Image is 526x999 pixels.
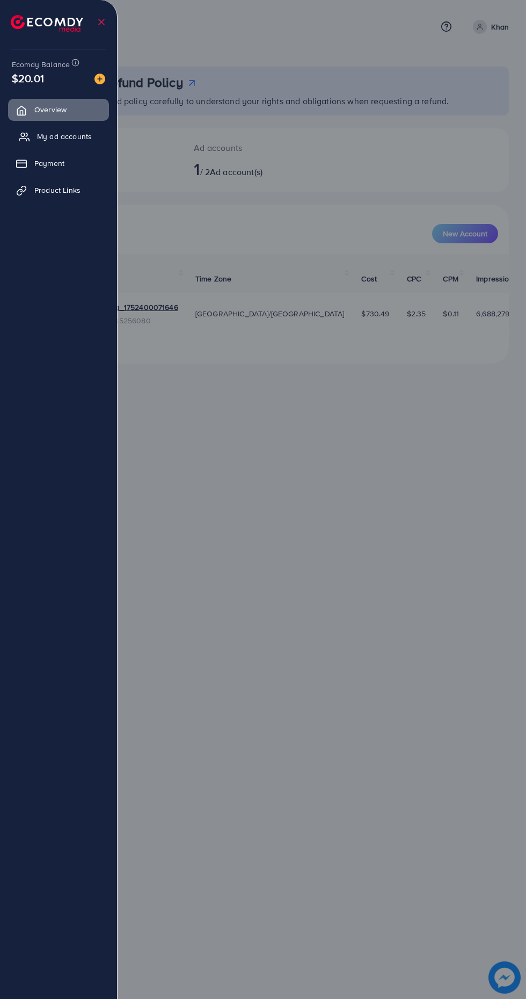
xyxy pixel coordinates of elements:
[8,126,109,147] a: My ad accounts
[12,59,70,70] span: Ecomdy Balance
[8,179,109,201] a: Product Links
[8,99,109,120] a: Overview
[34,104,67,115] span: Overview
[94,74,105,84] img: image
[37,131,92,142] span: My ad accounts
[34,185,81,196] span: Product Links
[34,158,64,169] span: Payment
[11,15,83,32] img: logo
[12,70,44,86] span: $20.01
[8,153,109,174] a: Payment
